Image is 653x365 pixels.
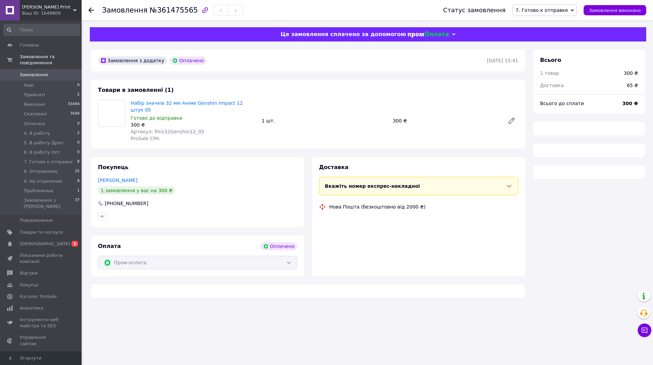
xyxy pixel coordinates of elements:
[98,164,129,170] span: Покупець
[22,4,73,10] span: Ramires Print
[443,7,506,14] div: Статус замовлення
[584,5,646,15] button: Замовлення виконано
[24,159,72,165] span: 7. Готово к отправке
[261,242,297,250] div: Оплачено
[505,114,518,128] a: Редагувати
[24,178,62,184] span: 9. На отделении
[77,130,80,136] span: 2
[131,136,161,141] span: ProSale CPA:
[24,140,63,146] span: 5. В работу Дроп
[638,323,651,337] button: Чат з покупцем
[77,178,80,184] span: 8
[20,54,82,66] span: Замовлення та повідомлення
[540,70,559,76] span: 1 товар
[150,6,198,14] span: №361475565
[77,188,80,194] span: 1
[408,31,449,38] img: evopay logo
[20,317,63,329] span: Інструменти веб-майстра та SEO
[325,183,420,189] span: Вкажіть номер експрес-накладної
[24,188,53,194] span: Проблемные
[20,282,38,288] span: Покупці
[98,87,174,93] span: Товари в замовленні (1)
[98,243,121,249] span: Оплата
[623,78,642,93] div: 65 ₴
[20,42,39,48] span: Головна
[328,203,427,210] div: Нова Пошта (безкоштовно від 2000 ₴)
[98,56,167,65] div: Замовлення з додатку
[390,116,502,126] div: 300 ₴
[20,334,63,347] span: Управління сайтом
[624,70,638,77] div: 300 ₴
[75,168,80,175] span: 25
[24,82,34,88] span: Нові
[540,83,564,88] span: Доставка
[259,116,390,126] div: 1 шт.
[319,164,349,170] span: Доставка
[131,129,204,134] span: Артикул: Pins32Genshin12_05
[24,111,47,117] span: Скасовані
[20,241,70,247] span: [DEMOGRAPHIC_DATA]
[20,72,48,78] span: Замовлення
[24,101,45,107] span: Виконані
[622,101,638,106] b: 300 ₴
[24,149,60,155] span: 6. В работу Опт
[70,111,80,117] span: 7640
[68,101,80,107] span: 33494
[20,305,43,311] span: Аналітика
[24,197,75,210] span: Замовлення з [PERSON_NAME]
[20,252,63,265] span: Показники роботи компанії
[77,159,80,165] span: 8
[24,168,57,175] span: 8. Отправлено
[589,8,641,13] span: Замовлення виконано
[20,270,37,276] span: Відгуки
[516,7,568,13] span: 7. Готово к отправке
[24,121,45,127] span: Оплачені
[131,100,243,113] a: Набір значків 32 мм Аніме Genshin Impact 12 штук 05
[24,130,50,136] span: 4. В работу
[98,178,137,183] a: [PERSON_NAME]
[131,121,256,128] div: 300 ₴
[88,7,94,14] div: Повернутися назад
[77,121,80,127] span: 0
[540,101,584,106] span: Всього до сплати
[75,197,80,210] span: 37
[281,31,406,37] span: Це замовлення сплачено за допомогою
[20,229,63,235] span: Товари та послуги
[540,57,561,63] span: Всього
[3,24,80,36] input: Пошук
[104,200,149,207] div: [PHONE_NUMBER]
[77,82,80,88] span: 0
[71,241,78,247] span: 1
[98,186,175,195] div: 1 замовлення у вас на 300 ₴
[77,140,80,146] span: 0
[20,217,53,223] span: Повідомлення
[24,92,45,98] span: Прийняті
[77,92,80,98] span: 2
[170,56,206,65] div: Оплачено
[22,10,82,16] div: Ваш ID: 1649809
[487,58,518,63] time: [DATE] 15:41
[77,149,80,155] span: 0
[102,6,148,14] span: Замовлення
[20,294,56,300] span: Каталог ProSale
[131,115,182,121] span: Готово до відправки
